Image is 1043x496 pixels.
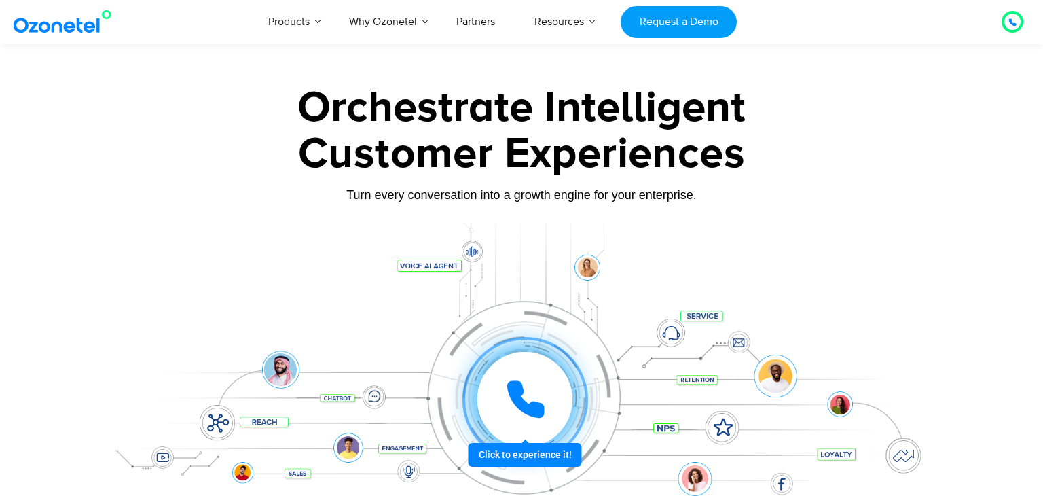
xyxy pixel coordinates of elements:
div: Orchestrate Intelligent [97,86,946,130]
div: Turn every conversation into a growth engine for your enterprise. [97,188,946,202]
a: Request a Demo [621,6,737,38]
div: Customer Experiences [97,122,946,187]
